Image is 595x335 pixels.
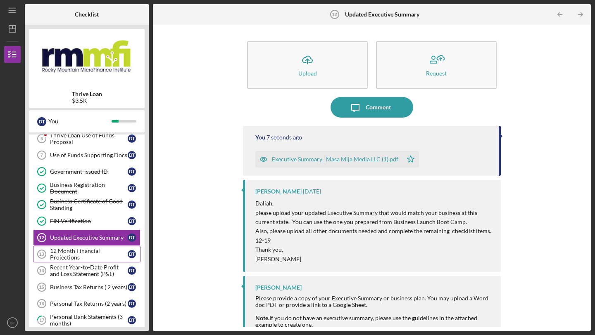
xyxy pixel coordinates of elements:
[10,321,15,325] text: DT
[128,234,136,242] div: D T
[255,151,419,167] button: Executive Summary_ Masa Mija Media LLC (1).pdf
[128,250,136,258] div: D T
[39,301,44,306] tspan: 16
[33,295,140,312] a: 16Personal Tax Returns (2 years)DT
[50,152,128,158] div: Use of Funds Supporting Docs
[128,316,136,324] div: D T
[255,199,493,208] p: Daliah,
[75,11,99,18] b: Checklist
[128,134,136,143] div: D T
[345,11,419,18] b: Updated Executive Summary
[376,41,497,89] button: Request
[39,268,44,273] tspan: 14
[255,315,493,328] div: If you do not have an executive summary, please use the guidelines in the attached example to cre...
[72,91,102,97] b: Thrive Loan
[33,163,140,180] a: Government-issued IDDT
[29,33,145,83] img: Product logo
[426,70,447,76] div: Request
[39,285,44,290] tspan: 15
[33,180,140,196] a: Business Registration DocumentDT
[128,300,136,308] div: D T
[50,264,128,277] div: Recent Year-to-Date Profit and Loss Statement (P&L)
[255,284,302,291] div: [PERSON_NAME]
[39,318,45,323] tspan: 17
[33,279,140,295] a: 15Business Tax Returns ( 2 years)DT
[128,184,136,192] div: D T
[37,117,46,126] div: D T
[128,167,136,176] div: D T
[48,114,112,128] div: You
[50,314,128,327] div: Personal Bank Statements (3 months)
[39,235,44,240] tspan: 12
[128,267,136,275] div: D T
[40,136,43,141] tspan: 6
[72,97,102,104] div: $3.5K
[33,229,140,246] a: 12Updated Executive SummaryDT
[33,262,140,279] a: 14Recent Year-to-Date Profit and Loss Statement (P&L)DT
[39,252,44,257] tspan: 13
[33,147,140,163] a: 7Use of Funds Supporting DocsDT
[50,234,128,241] div: Updated Executive Summary
[255,295,493,308] div: Please provide a copy of your Executive Summary or business plan. You may upload a Word doc PDF o...
[303,188,321,195] time: 2025-07-17 18:16
[298,70,317,76] div: Upload
[33,130,140,147] a: 6Thrive Loan Use of Funds ProposalDT
[332,12,337,17] tspan: 12
[366,97,391,118] div: Comment
[255,208,493,227] p: please upload your updated Executive Summary that would match your business at this current state...
[50,182,128,195] div: Business Registration Document
[50,218,128,224] div: EIN Verification
[50,300,128,307] div: Personal Tax Returns (2 years)
[128,283,136,291] div: D T
[33,213,140,229] a: EIN VerificationDT
[40,153,43,158] tspan: 7
[33,312,140,328] a: 17Personal Bank Statements (3 months)DT
[33,246,140,262] a: 1312 Month Financial ProjectionsDT
[255,245,493,254] p: Thank you,
[267,134,302,141] time: 2025-08-19 23:08
[50,168,128,175] div: Government-issued ID
[247,41,368,89] button: Upload
[331,97,413,118] button: Comment
[272,156,398,163] div: Executive Summary_ Masa Mija Media LLC (1).pdf
[255,226,493,245] p: Also, please upload all other documents needed and complete the remaining checklist items. 12-19
[255,134,265,141] div: You
[255,314,269,321] strong: Note.
[50,248,128,261] div: 12 Month Financial Projections
[128,201,136,209] div: D T
[128,217,136,225] div: D T
[255,255,493,264] p: [PERSON_NAME]
[4,314,21,331] button: DT
[50,284,128,290] div: Business Tax Returns ( 2 years)
[50,198,128,211] div: Business Certificate of Good Standing
[255,188,302,195] div: [PERSON_NAME]
[128,151,136,159] div: D T
[50,132,128,145] div: Thrive Loan Use of Funds Proposal
[33,196,140,213] a: Business Certificate of Good StandingDT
